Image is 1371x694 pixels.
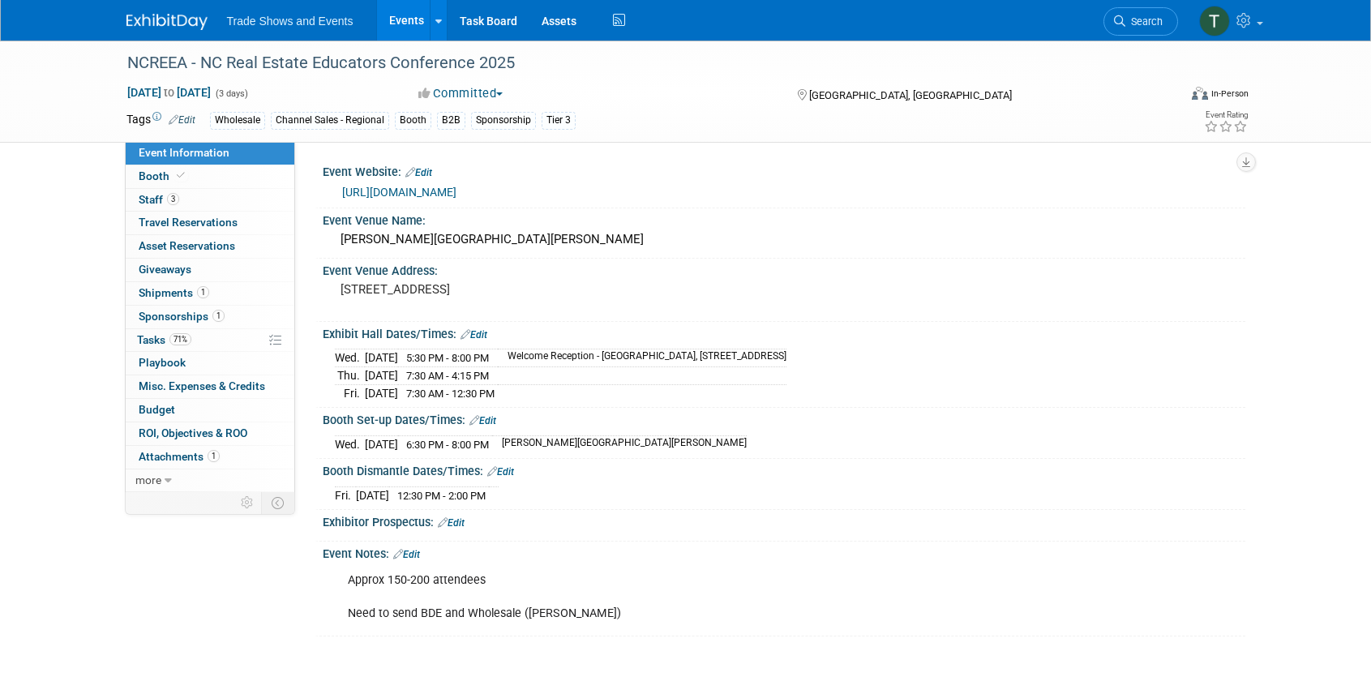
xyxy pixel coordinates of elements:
td: Toggle Event Tabs [261,492,294,513]
a: Attachments1 [126,446,294,469]
a: Edit [405,167,432,178]
div: Approx 150-200 attendees Need to send BDE and Wholesale ([PERSON_NAME]) [336,564,1067,629]
span: (3 days) [214,88,248,99]
span: Trade Shows and Events [227,15,353,28]
span: 7:30 AM - 12:30 PM [406,388,495,400]
div: Event Venue Name: [323,208,1245,229]
div: Booth Set-up Dates/Times: [323,408,1245,429]
img: Format-Inperson.png [1192,87,1208,100]
td: Welcome Reception - [GEOGRAPHIC_DATA], [STREET_ADDRESS] [498,349,786,367]
img: ExhibitDay [126,14,208,30]
div: NCREEA - NC Real Estate Educators Conference 2025 [122,49,1154,78]
a: Playbook [126,352,294,375]
span: Staff [139,193,179,206]
span: 71% [169,333,191,345]
span: Tasks [137,333,191,346]
a: Sponsorships1 [126,306,294,328]
span: 12:30 PM - 2:00 PM [397,490,486,502]
pre: [STREET_ADDRESS] [341,282,689,297]
td: Thu. [335,367,365,385]
td: Fri. [335,486,356,503]
a: Budget [126,399,294,422]
span: Budget [139,403,175,416]
span: more [135,473,161,486]
span: Booth [139,169,188,182]
td: Wed. [335,349,365,367]
span: 7:30 AM - 4:15 PM [406,370,489,382]
img: Tiff Wagner [1199,6,1230,36]
div: [PERSON_NAME][GEOGRAPHIC_DATA][PERSON_NAME] [335,227,1233,252]
div: Event Rating [1204,111,1248,119]
i: Booth reservation complete [177,171,185,180]
td: Tags [126,111,195,130]
div: Booth Dismantle Dates/Times: [323,459,1245,480]
td: [DATE] [365,349,398,367]
span: Shipments [139,286,209,299]
span: Event Information [139,146,229,159]
a: [URL][DOMAIN_NAME] [342,186,456,199]
button: Committed [413,85,509,102]
span: 6:30 PM - 8:00 PM [406,439,489,451]
div: Sponsorship [471,112,536,129]
div: Tier 3 [542,112,576,129]
a: Edit [461,329,487,341]
td: [DATE] [365,367,398,385]
a: Edit [438,517,465,529]
span: [GEOGRAPHIC_DATA], [GEOGRAPHIC_DATA] [809,89,1012,101]
a: more [126,469,294,492]
td: [PERSON_NAME][GEOGRAPHIC_DATA][PERSON_NAME] [492,435,747,452]
a: Giveaways [126,259,294,281]
td: [DATE] [365,384,398,401]
a: Search [1103,7,1178,36]
div: Event Venue Address: [323,259,1245,279]
a: Edit [169,114,195,126]
span: 1 [208,450,220,462]
div: Event Format [1082,84,1249,109]
span: 5:30 PM - 8:00 PM [406,352,489,364]
span: Sponsorships [139,310,225,323]
span: Giveaways [139,263,191,276]
span: Asset Reservations [139,239,235,252]
div: Exhibitor Prospectus: [323,510,1245,531]
span: Misc. Expenses & Credits [139,379,265,392]
td: [DATE] [356,486,389,503]
a: Shipments1 [126,282,294,305]
div: Channel Sales - Regional [271,112,389,129]
span: Playbook [139,356,186,369]
a: Edit [487,466,514,478]
span: 3 [167,193,179,205]
a: Asset Reservations [126,235,294,258]
div: Event Website: [323,160,1245,181]
td: [DATE] [365,435,398,452]
span: Search [1125,15,1163,28]
div: B2B [437,112,465,129]
div: Event Notes: [323,542,1245,563]
span: 1 [212,310,225,322]
div: Booth [395,112,431,129]
span: Attachments [139,450,220,463]
a: Booth [126,165,294,188]
div: In-Person [1210,88,1249,100]
a: ROI, Objectives & ROO [126,422,294,445]
td: Wed. [335,435,365,452]
a: Event Information [126,142,294,165]
div: Exhibit Hall Dates/Times: [323,322,1245,343]
a: Staff3 [126,189,294,212]
a: Tasks71% [126,329,294,352]
div: Wholesale [210,112,265,129]
span: Travel Reservations [139,216,238,229]
a: Misc. Expenses & Credits [126,375,294,398]
a: Edit [469,415,496,426]
a: Travel Reservations [126,212,294,234]
span: [DATE] [DATE] [126,85,212,100]
a: Edit [393,549,420,560]
td: Personalize Event Tab Strip [233,492,262,513]
span: 1 [197,286,209,298]
td: Fri. [335,384,365,401]
span: ROI, Objectives & ROO [139,426,247,439]
span: to [161,86,177,99]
